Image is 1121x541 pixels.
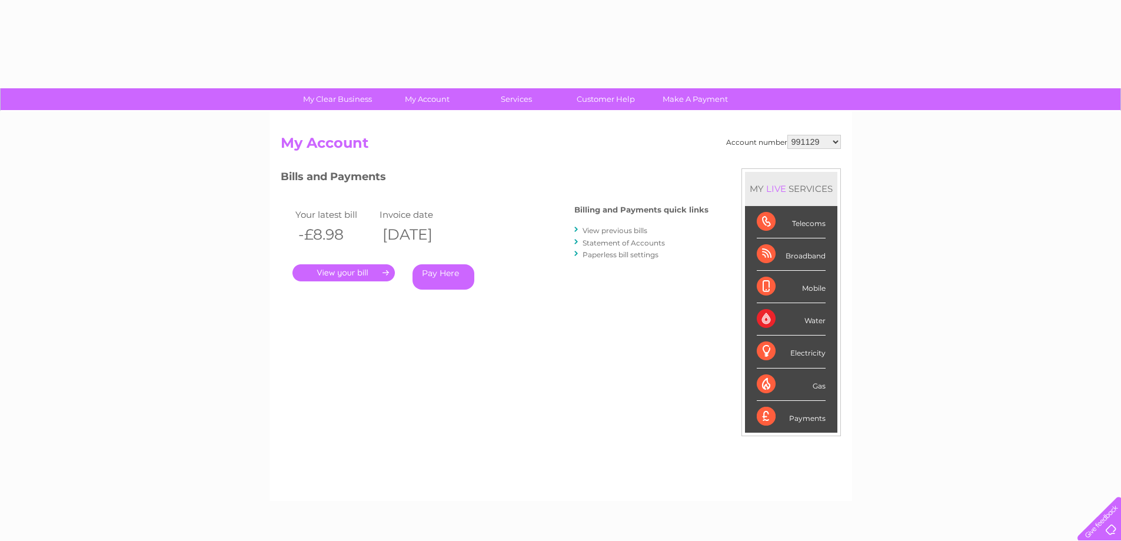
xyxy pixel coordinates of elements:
div: LIVE [764,183,789,194]
a: Make A Payment [647,88,744,110]
div: Mobile [757,271,826,303]
div: Payments [757,401,826,433]
h4: Billing and Payments quick links [574,205,708,214]
div: Gas [757,369,826,401]
div: Account number [726,135,841,149]
a: Pay Here [413,264,474,290]
h2: My Account [281,135,841,157]
a: Statement of Accounts [583,238,665,247]
a: Customer Help [557,88,654,110]
a: My Clear Business [289,88,386,110]
th: -£8.98 [292,223,377,247]
div: Telecoms [757,206,826,238]
a: View previous bills [583,226,647,235]
a: Services [468,88,565,110]
div: Water [757,303,826,336]
h3: Bills and Payments [281,168,708,189]
div: MY SERVICES [745,172,837,205]
a: . [292,264,395,281]
td: Invoice date [377,207,461,223]
a: Paperless bill settings [583,250,658,259]
th: [DATE] [377,223,461,247]
a: My Account [378,88,475,110]
td: Your latest bill [292,207,377,223]
div: Electricity [757,336,826,368]
div: Broadband [757,238,826,271]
